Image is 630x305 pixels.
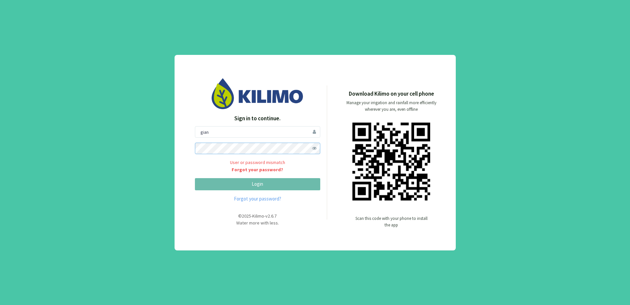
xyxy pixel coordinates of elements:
[195,178,320,190] button: Login
[251,213,252,219] span: -
[200,180,315,188] p: Login
[195,126,320,138] input: User
[265,213,277,219] span: v2.6.7
[195,195,320,203] a: Forgot your password?
[341,100,442,113] p: Manage your irrigation and rainfall more efficiently wherever you are, even offline
[236,220,279,226] span: Water more with less.
[264,213,265,219] span: -
[252,213,264,219] span: Kilimo
[195,159,320,173] span: User or password mismatch
[352,123,430,200] img: qr code
[355,215,428,228] p: Scan this code with your phone to install the app
[349,90,434,98] p: Download Kilimo on your cell phone
[238,213,242,219] span: ©
[195,166,320,173] a: Forgot your password?
[242,213,251,219] span: 2025
[195,114,320,123] p: Sign in to continue.
[212,78,304,109] img: Image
